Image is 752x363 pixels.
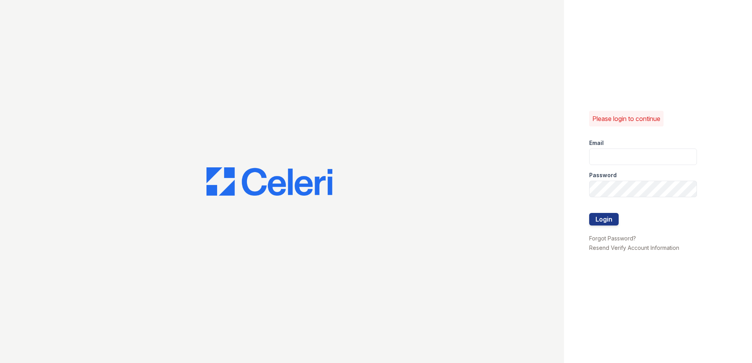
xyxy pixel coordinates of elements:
p: Please login to continue [592,114,660,123]
label: Password [589,171,617,179]
label: Email [589,139,604,147]
img: CE_Logo_Blue-a8612792a0a2168367f1c8372b55b34899dd931a85d93a1a3d3e32e68fde9ad4.png [206,167,332,196]
button: Login [589,213,619,225]
a: Forgot Password? [589,235,636,242]
a: Resend Verify Account Information [589,244,679,251]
